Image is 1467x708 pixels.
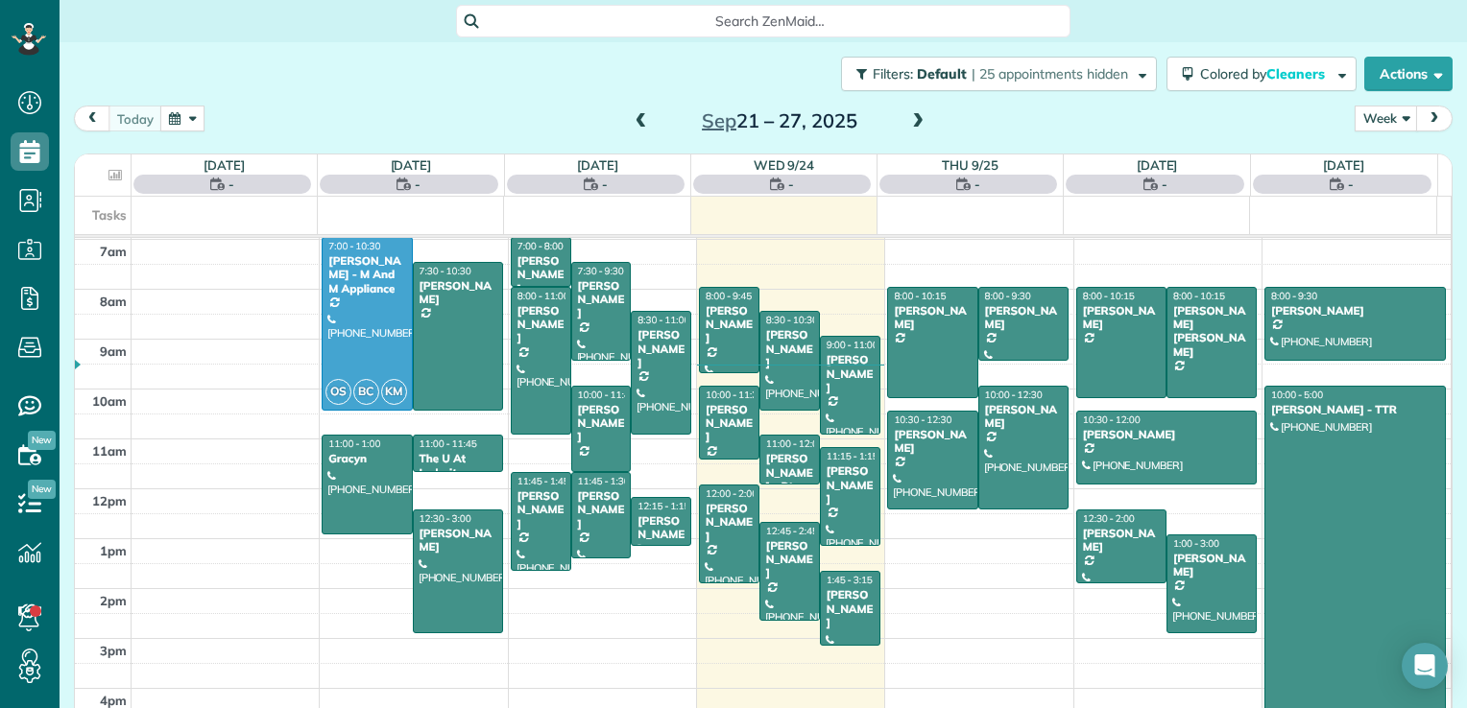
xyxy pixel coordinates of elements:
span: | 25 appointments hidden [972,65,1128,83]
div: [PERSON_NAME] [765,328,814,369]
span: Colored by [1200,65,1332,83]
span: 10:00 - 11:30 [706,389,763,401]
span: New [28,431,56,450]
span: 1pm [100,543,127,558]
button: Filters: Default | 25 appointments hidden [841,57,1157,91]
span: BC [353,379,379,405]
div: [PERSON_NAME] [705,304,754,345]
div: [PERSON_NAME] [765,539,814,580]
div: Open Intercom Messenger [1402,643,1448,689]
div: [PERSON_NAME] [893,304,972,332]
div: [PERSON_NAME] [984,403,1063,431]
a: [DATE] [1323,157,1364,173]
div: Gracyn [327,452,406,465]
span: 2pm [100,593,127,608]
button: Actions [1364,57,1453,91]
button: Week [1355,106,1418,131]
div: [PERSON_NAME] [984,304,1063,332]
div: [PERSON_NAME] [419,527,497,555]
span: 12:15 - 1:15 [637,500,689,512]
div: [PERSON_NAME] - M And M Appliance [327,254,406,295]
div: [PERSON_NAME] [577,489,626,531]
span: 12:45 - 2:45 [766,525,818,537]
button: today [108,106,162,131]
span: 7:00 - 10:30 [328,240,380,252]
span: 1:00 - 3:00 [1173,537,1219,550]
span: 8:00 - 10:15 [894,290,946,302]
span: 10:00 - 11:45 [578,389,636,401]
div: [PERSON_NAME] [517,304,565,345]
div: [PERSON_NAME] [577,403,626,444]
span: 10:00 - 12:30 [985,389,1043,401]
a: Filters: Default | 25 appointments hidden [831,57,1157,91]
span: 11am [92,443,127,459]
div: [PERSON_NAME] [826,588,875,629]
span: 8:00 - 9:45 [706,290,752,302]
div: [PERSON_NAME] [1082,428,1251,441]
div: [PERSON_NAME] [419,279,497,307]
span: 10:00 - 5:00 [1271,389,1323,401]
span: 7:00 - 8:00 [517,240,564,252]
span: 9:00 - 11:00 [827,339,878,351]
span: Default [917,65,968,83]
span: Filters: [873,65,913,83]
span: KM [381,379,407,405]
span: 8:30 - 11:00 [637,314,689,326]
button: Colored byCleaners [1166,57,1357,91]
span: 8am [100,294,127,309]
span: 12pm [92,493,127,508]
span: 1:45 - 3:15 [827,574,873,586]
a: [DATE] [391,157,432,173]
a: [DATE] [1137,157,1178,173]
span: - [788,175,794,194]
span: 10am [92,393,127,409]
div: [PERSON_NAME] [637,514,685,555]
a: Thu 9/25 [942,157,998,173]
span: 11:00 - 11:45 [420,437,477,450]
span: Cleaners [1266,65,1328,83]
a: [DATE] [577,157,618,173]
span: New [28,480,56,499]
span: 10:30 - 12:30 [894,413,951,426]
h2: 21 – 27, 2025 [660,110,900,131]
span: 8:00 - 10:15 [1083,290,1135,302]
span: - [974,175,980,194]
div: [PERSON_NAME] [1082,527,1161,555]
span: Tasks [92,207,127,223]
div: [PERSON_NAME] [893,428,972,456]
span: OS [325,379,351,405]
span: - [1348,175,1354,194]
span: 10:30 - 12:00 [1083,413,1141,426]
span: Sep [702,108,736,132]
button: next [1416,106,1453,131]
span: 7:30 - 9:30 [578,265,624,277]
span: 12:30 - 3:00 [420,512,471,525]
span: 7:30 - 10:30 [420,265,471,277]
div: [PERSON_NAME] [705,502,754,543]
span: 11:00 - 1:00 [328,437,380,450]
div: [PERSON_NAME] [637,328,685,369]
a: Wed 9/24 [754,157,815,173]
span: 8:00 - 10:15 [1173,290,1225,302]
div: [PERSON_NAME] [826,464,875,506]
div: [PERSON_NAME] [577,279,626,320]
span: 12:30 - 2:00 [1083,512,1135,525]
span: 8:30 - 10:30 [766,314,818,326]
span: 8:00 - 9:30 [1271,290,1317,302]
div: [PERSON_NAME] [517,489,565,531]
div: [PERSON_NAME] - Btn Systems [765,452,814,507]
span: 11:15 - 1:15 [827,450,878,462]
a: [DATE] [204,157,245,173]
div: [PERSON_NAME] [705,403,754,444]
div: [PERSON_NAME] - TTR [1270,403,1440,416]
span: 4pm [100,693,127,708]
span: 11:00 - 12:00 [766,437,824,450]
span: 8:00 - 9:30 [985,290,1031,302]
button: prev [74,106,110,131]
div: [PERSON_NAME] [1270,304,1440,318]
span: 11:45 - 1:30 [578,475,630,487]
div: [PERSON_NAME] [826,353,875,394]
span: - [1162,175,1167,194]
span: 8:00 - 11:00 [517,290,569,302]
span: - [228,175,234,194]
